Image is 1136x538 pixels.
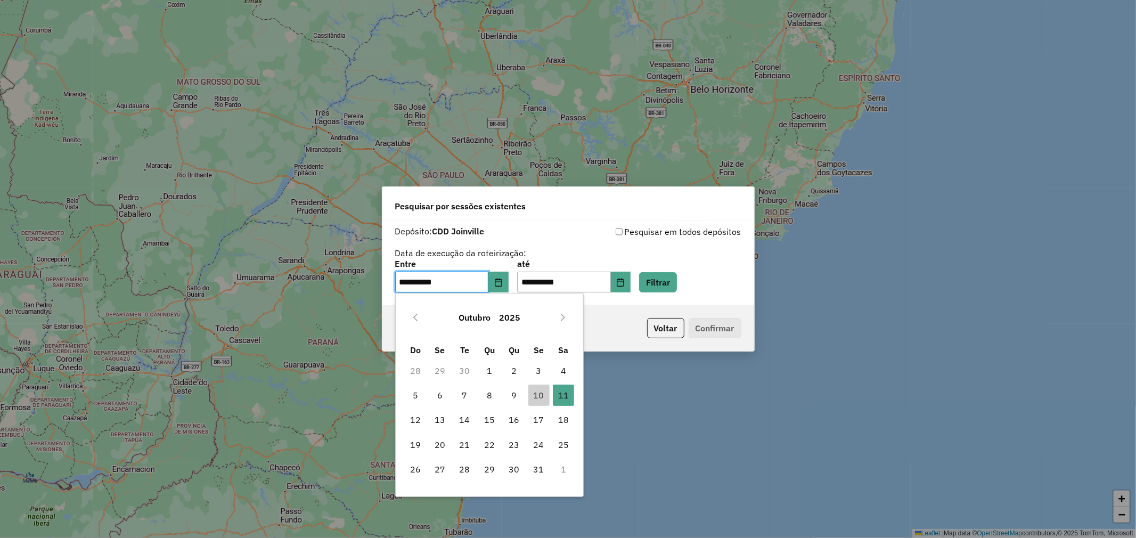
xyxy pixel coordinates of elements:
[534,345,544,355] span: Se
[479,360,500,381] span: 1
[403,407,427,432] td: 12
[432,226,485,237] strong: CDD Joinville
[551,407,576,432] td: 18
[428,407,452,432] td: 13
[405,385,426,406] span: 5
[639,272,677,292] button: Filtrar
[503,459,525,480] span: 30
[452,383,477,407] td: 7
[428,383,452,407] td: 6
[528,385,550,406] span: 10
[495,305,525,330] button: Choose Year
[452,432,477,457] td: 21
[428,432,452,457] td: 20
[551,432,576,457] td: 25
[551,457,576,482] td: 1
[477,432,502,457] td: 22
[395,257,509,270] label: Entre
[503,409,525,430] span: 16
[477,358,502,382] td: 1
[502,358,526,382] td: 2
[403,457,427,482] td: 26
[477,407,502,432] td: 15
[403,358,427,382] td: 28
[479,409,500,430] span: 15
[452,358,477,382] td: 30
[568,225,741,238] div: Pesquisar em todos depósitos
[611,272,631,293] button: Choose Date
[488,272,509,293] button: Choose Date
[429,459,451,480] span: 27
[558,345,568,355] span: Sa
[553,360,574,381] span: 4
[454,409,475,430] span: 14
[509,345,519,355] span: Qu
[395,247,527,259] label: Data de execução da roteirização:
[477,457,502,482] td: 29
[526,358,551,382] td: 3
[554,309,571,326] button: Next Month
[553,409,574,430] span: 18
[460,345,469,355] span: Te
[528,434,550,455] span: 24
[428,358,452,382] td: 29
[405,434,426,455] span: 19
[454,305,495,330] button: Choose Month
[528,360,550,381] span: 3
[429,409,451,430] span: 13
[503,434,525,455] span: 23
[435,345,445,355] span: Se
[502,407,526,432] td: 16
[405,409,426,430] span: 12
[477,383,502,407] td: 8
[551,358,576,382] td: 4
[526,432,551,457] td: 24
[452,457,477,482] td: 28
[454,434,475,455] span: 21
[479,459,500,480] span: 29
[395,200,526,213] span: Pesquisar por sessões existentes
[454,459,475,480] span: 28
[553,385,574,406] span: 11
[553,434,574,455] span: 25
[502,432,526,457] td: 23
[479,434,500,455] span: 22
[528,459,550,480] span: 31
[526,407,551,432] td: 17
[410,345,421,355] span: Do
[526,457,551,482] td: 31
[405,459,426,480] span: 26
[395,293,584,497] div: Choose Date
[503,360,525,381] span: 2
[502,383,526,407] td: 9
[528,409,550,430] span: 17
[428,457,452,482] td: 27
[502,457,526,482] td: 30
[479,385,500,406] span: 8
[454,385,475,406] span: 7
[647,318,684,338] button: Voltar
[407,309,424,326] button: Previous Month
[503,385,525,406] span: 9
[429,434,451,455] span: 20
[551,383,576,407] td: 11
[403,432,427,457] td: 19
[517,257,631,270] label: até
[526,383,551,407] td: 10
[452,407,477,432] td: 14
[403,383,427,407] td: 5
[429,385,451,406] span: 6
[484,345,495,355] span: Qu
[395,225,485,238] label: Depósito:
